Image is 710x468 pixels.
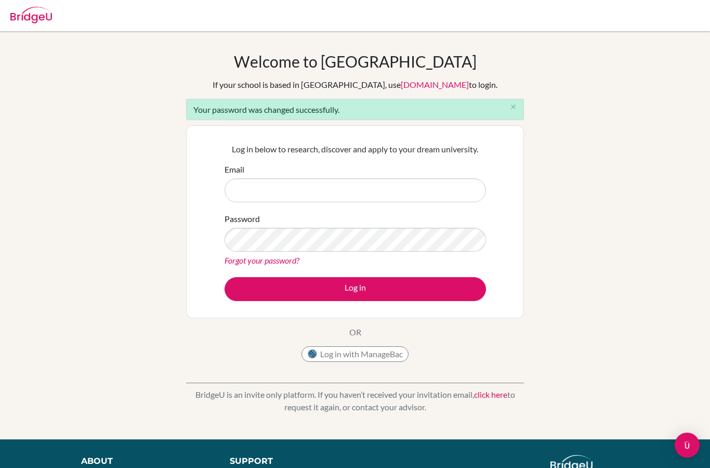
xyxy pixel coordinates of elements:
a: [DOMAIN_NAME] [401,80,469,89]
div: Support [230,455,345,467]
p: Log in below to research, discover and apply to your dream university. [225,143,486,155]
button: Close [503,99,523,115]
a: Forgot your password? [225,255,299,265]
div: Your password was changed successfully. [186,99,524,120]
div: Open Intercom Messenger [675,433,700,458]
label: Password [225,213,260,225]
img: Bridge-U [10,7,52,23]
i: close [509,103,517,111]
div: If your school is based in [GEOGRAPHIC_DATA], use to login. [213,79,497,91]
a: click here [474,389,507,399]
label: Email [225,163,244,176]
h1: Welcome to [GEOGRAPHIC_DATA] [234,52,477,71]
div: About [81,455,206,467]
button: Log in with ManageBac [301,346,409,362]
p: OR [349,326,361,339]
p: BridgeU is an invite only platform. If you haven’t received your invitation email, to request it ... [186,388,524,413]
button: Log in [225,277,486,301]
